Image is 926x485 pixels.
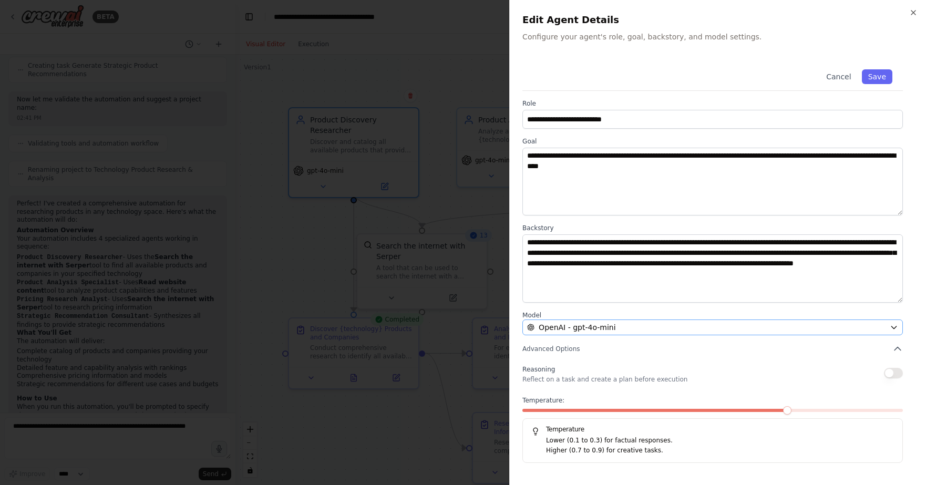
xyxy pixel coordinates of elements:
[522,319,903,335] button: OpenAI - gpt-4o-mini
[522,396,564,405] span: Temperature:
[522,366,555,373] span: Reasoning
[522,344,903,354] button: Advanced Options
[531,425,894,434] h5: Temperature
[522,345,580,353] span: Advanced Options
[522,137,903,146] label: Goal
[546,436,894,446] p: Lower (0.1 to 0.3) for factual responses.
[522,311,903,319] label: Model
[820,69,857,84] button: Cancel
[546,446,894,456] p: Higher (0.7 to 0.9) for creative tasks.
[522,224,903,232] label: Backstory
[862,69,892,84] button: Save
[539,322,615,333] span: OpenAI - gpt-4o-mini
[522,32,913,42] p: Configure your agent's role, goal, backstory, and model settings.
[522,99,903,108] label: Role
[522,375,687,384] p: Reflect on a task and create a plan before execution
[522,13,913,27] h2: Edit Agent Details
